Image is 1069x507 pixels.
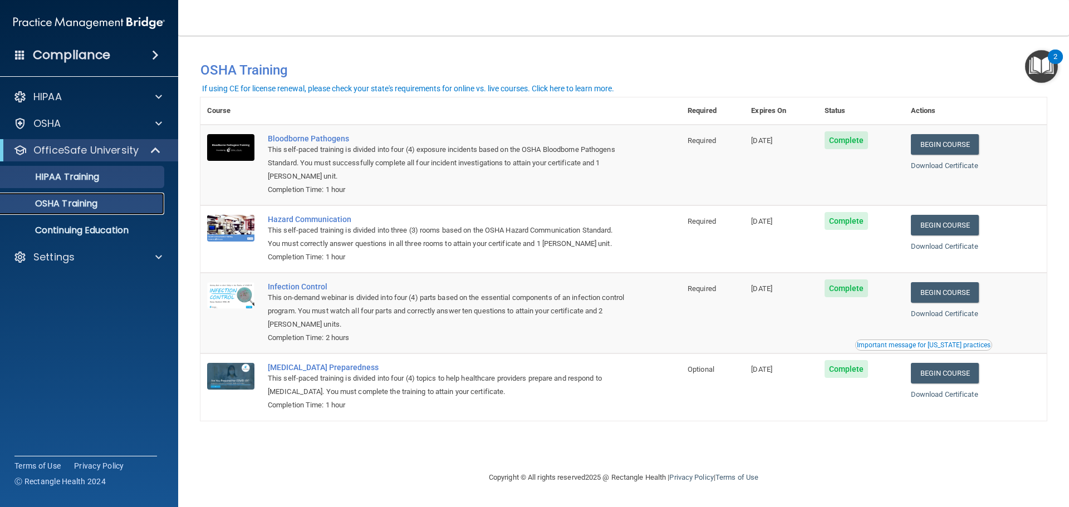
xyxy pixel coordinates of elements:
[911,363,979,383] a: Begin Course
[13,12,165,34] img: PMB logo
[14,476,106,487] span: Ⓒ Rectangle Health 2024
[911,242,978,250] a: Download Certificate
[7,198,97,209] p: OSHA Training
[268,282,625,291] a: Infection Control
[825,360,869,378] span: Complete
[202,85,614,92] div: If using CE for license renewal, please check your state's requirements for online vs. live cours...
[911,215,979,235] a: Begin Course
[268,224,625,250] div: This self-paced training is divided into three (3) rooms based on the OSHA Hazard Communication S...
[744,97,817,125] th: Expires On
[7,171,99,183] p: HIPAA Training
[268,250,625,264] div: Completion Time: 1 hour
[911,309,978,318] a: Download Certificate
[33,250,75,264] p: Settings
[818,97,904,125] th: Status
[268,363,625,372] a: [MEDICAL_DATA] Preparedness
[33,47,110,63] h4: Compliance
[13,117,162,130] a: OSHA
[1025,50,1058,83] button: Open Resource Center, 2 new notifications
[904,97,1047,125] th: Actions
[688,365,714,373] span: Optional
[751,365,772,373] span: [DATE]
[751,284,772,293] span: [DATE]
[268,215,625,224] a: Hazard Communication
[688,217,716,225] span: Required
[268,372,625,398] div: This self-paced training is divided into four (4) topics to help healthcare providers prepare and...
[688,136,716,145] span: Required
[33,90,62,104] p: HIPAA
[268,183,625,196] div: Completion Time: 1 hour
[911,390,978,398] a: Download Certificate
[751,136,772,145] span: [DATE]
[14,460,61,471] a: Terms of Use
[911,282,979,303] a: Begin Course
[13,250,162,264] a: Settings
[268,291,625,331] div: This on-demand webinar is divided into four (4) parts based on the essential components of an inf...
[33,144,139,157] p: OfficeSafe University
[200,83,616,94] button: If using CE for license renewal, please check your state's requirements for online vs. live cours...
[268,143,625,183] div: This self-paced training is divided into four (4) exposure incidents based on the OSHA Bloodborne...
[13,144,161,157] a: OfficeSafe University
[1053,57,1057,71] div: 2
[688,284,716,293] span: Required
[200,97,261,125] th: Course
[825,131,869,149] span: Complete
[420,460,827,495] div: Copyright © All rights reserved 2025 @ Rectangle Health | |
[268,331,625,344] div: Completion Time: 2 hours
[681,97,744,125] th: Required
[857,342,990,348] div: Important message for [US_STATE] practices
[715,473,758,481] a: Terms of Use
[825,212,869,230] span: Complete
[74,460,124,471] a: Privacy Policy
[669,473,713,481] a: Privacy Policy
[855,339,992,351] button: Read this if you are a dental practitioner in the state of CA
[911,134,979,155] a: Begin Course
[33,117,61,130] p: OSHA
[13,90,162,104] a: HIPAA
[751,217,772,225] span: [DATE]
[268,134,625,143] a: Bloodborne Pathogens
[911,161,978,170] a: Download Certificate
[7,225,159,236] p: Continuing Education
[268,398,625,412] div: Completion Time: 1 hour
[825,279,869,297] span: Complete
[200,62,1047,78] h4: OSHA Training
